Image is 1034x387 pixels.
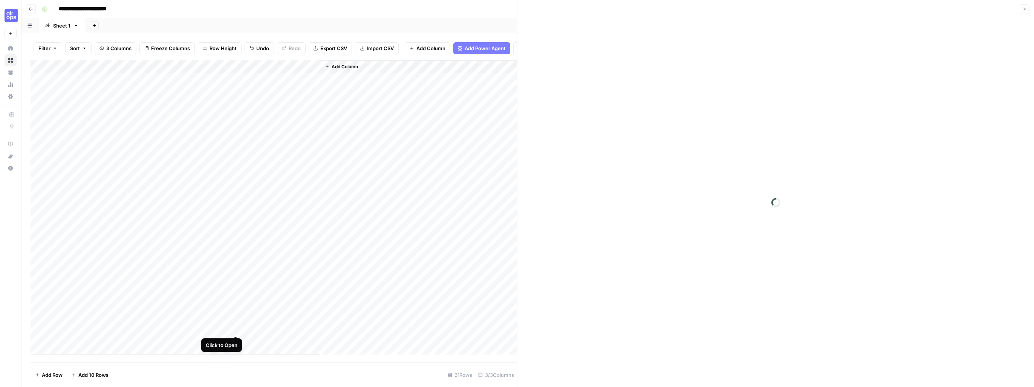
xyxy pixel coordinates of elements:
a: Usage [5,78,17,91]
a: Browse [5,54,17,66]
button: Import CSV [355,42,399,54]
div: What's new? [5,150,16,162]
div: 3/3 Columns [475,369,517,381]
span: Add Power Agent [465,45,506,52]
button: Add Row [31,369,67,381]
a: Home [5,42,17,54]
span: Sort [70,45,80,52]
span: Filter [38,45,50,52]
button: Export CSV [309,42,352,54]
span: Add Row [42,371,63,379]
button: Freeze Columns [139,42,195,54]
button: Undo [245,42,274,54]
button: Add Column [322,62,361,72]
button: Add Column [405,42,450,54]
a: Your Data [5,66,17,78]
img: Cohort 5 Logo [5,9,18,22]
button: Add 10 Rows [67,369,113,381]
span: Export CSV [320,45,347,52]
button: Redo [277,42,306,54]
button: Row Height [198,42,242,54]
span: Freeze Columns [151,45,190,52]
div: 21 Rows [445,369,475,381]
div: Sheet 1 [53,22,70,29]
span: Add Column [416,45,445,52]
button: Add Power Agent [453,42,510,54]
div: Click to Open [206,341,237,349]
button: Help + Support [5,162,17,174]
span: Row Height [210,45,237,52]
span: 3 Columns [106,45,132,52]
a: Settings [5,91,17,103]
span: Redo [289,45,301,52]
span: Import CSV [367,45,394,52]
button: 3 Columns [95,42,136,54]
button: Sort [65,42,92,54]
button: What's new? [5,150,17,162]
a: Sheet 1 [38,18,85,33]
a: AirOps Academy [5,138,17,150]
span: Add Column [332,63,358,70]
span: Add 10 Rows [78,371,109,379]
span: Undo [256,45,269,52]
button: Workspace: Cohort 5 [5,6,17,25]
button: Filter [34,42,62,54]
